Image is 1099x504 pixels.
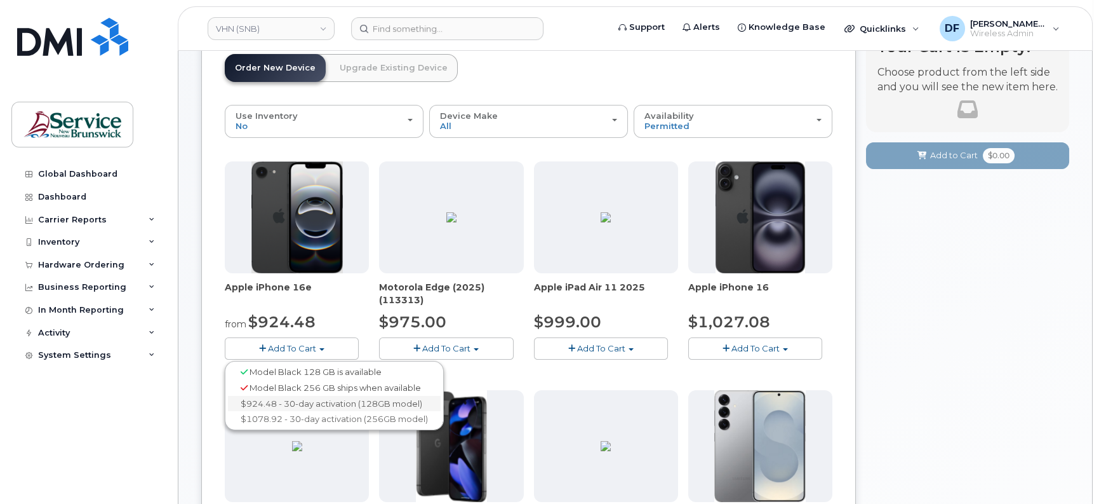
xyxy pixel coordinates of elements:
[225,337,359,360] button: Add To Cart
[250,367,382,377] span: Model Black 128 GB is available
[945,21,959,36] span: DF
[693,21,720,34] span: Alerts
[674,15,729,40] a: Alerts
[629,21,665,34] span: Support
[644,121,689,131] span: Permitted
[534,337,668,360] button: Add To Cart
[225,281,369,306] div: Apple iPhone 16e
[688,337,822,360] button: Add To Cart
[970,29,1046,39] span: Wireless Admin
[970,18,1046,29] span: [PERSON_NAME] (SNB)
[644,111,694,121] span: Availability
[601,441,611,451] img: 110CE2EE-BED8-457C-97B0-44C820BA34CE.png
[379,281,523,306] div: Motorola Edge (2025) (113313)
[446,212,456,222] img: 97AF51E2-C620-4B55-8757-DE9A619F05BB.png
[292,441,302,451] img: 5064C4E8-FB8A-45B3-ADD3-50D80ADAD265.png
[228,396,441,412] a: $924.48 - 30-day activation (128GB model)
[379,337,513,360] button: Add To Cart
[731,343,780,353] span: Add To Cart
[877,65,1058,95] p: Choose product from the left side and you will see the new item here.
[534,313,601,331] span: $999.00
[983,148,1015,163] span: $0.00
[208,17,335,40] a: VHN (SNB)
[228,411,441,427] a: $1078.92 - 30-day activation (256GB model)
[931,16,1069,41] div: Doiron, Frederic (SNB)
[688,313,770,331] span: $1,027.08
[248,313,316,331] span: $924.48
[250,383,421,393] span: Model Black 256 GB ships when available
[330,54,458,82] a: Upgrade Existing Device
[877,38,1058,55] h4: Your Cart is Empty!
[379,313,446,331] span: $975.00
[251,161,343,273] img: iphone16e.png
[749,21,825,34] span: Knowledge Base
[440,111,498,121] span: Device Make
[268,343,316,353] span: Add To Cart
[930,149,978,161] span: Add to Cart
[577,343,625,353] span: Add To Cart
[225,54,326,82] a: Order New Device
[601,212,611,222] img: D05A5B98-8D38-4839-BBA4-545D6CC05E2D.png
[688,281,832,306] div: Apple iPhone 16
[422,343,470,353] span: Add To Cart
[866,142,1069,168] button: Add to Cart $0.00
[534,281,678,306] div: Apple iPad Air 11 2025
[714,390,806,502] img: s25plus.png
[716,161,805,273] img: iphone_16_plus.png
[236,121,248,131] span: No
[225,105,423,138] button: Use Inventory No
[440,121,451,131] span: All
[225,318,246,330] small: from
[236,111,298,121] span: Use Inventory
[634,105,832,138] button: Availability Permitted
[836,16,928,41] div: Quicklinks
[416,390,487,502] img: Pixel_9_all.png
[860,24,906,34] span: Quicklinks
[351,17,543,40] input: Find something...
[729,15,834,40] a: Knowledge Base
[429,105,628,138] button: Device Make All
[609,15,674,40] a: Support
